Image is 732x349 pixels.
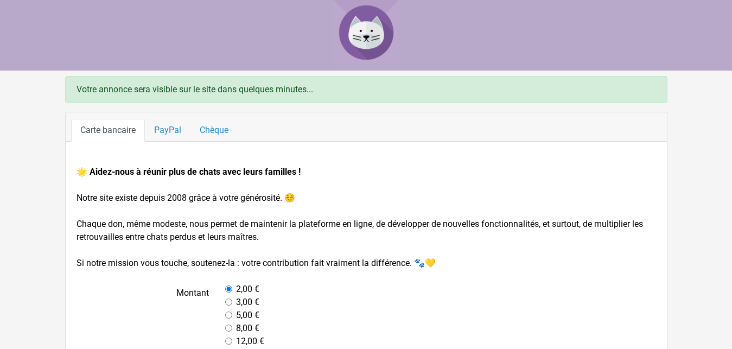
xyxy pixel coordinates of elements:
strong: 🌟 Aidez-nous à réunir plus de chats avec leurs familles ! [77,167,301,177]
label: 12,00 € [236,335,264,348]
label: 2,00 € [236,283,259,296]
label: 3,00 € [236,296,259,309]
a: Chèque [190,119,238,142]
label: 8,00 € [236,322,259,335]
a: Carte bancaire [71,119,145,142]
label: Montant [68,283,218,348]
div: Votre annonce sera visible sur le site dans quelques minutes... [65,76,667,103]
label: 5,00 € [236,309,259,322]
a: PayPal [145,119,190,142]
